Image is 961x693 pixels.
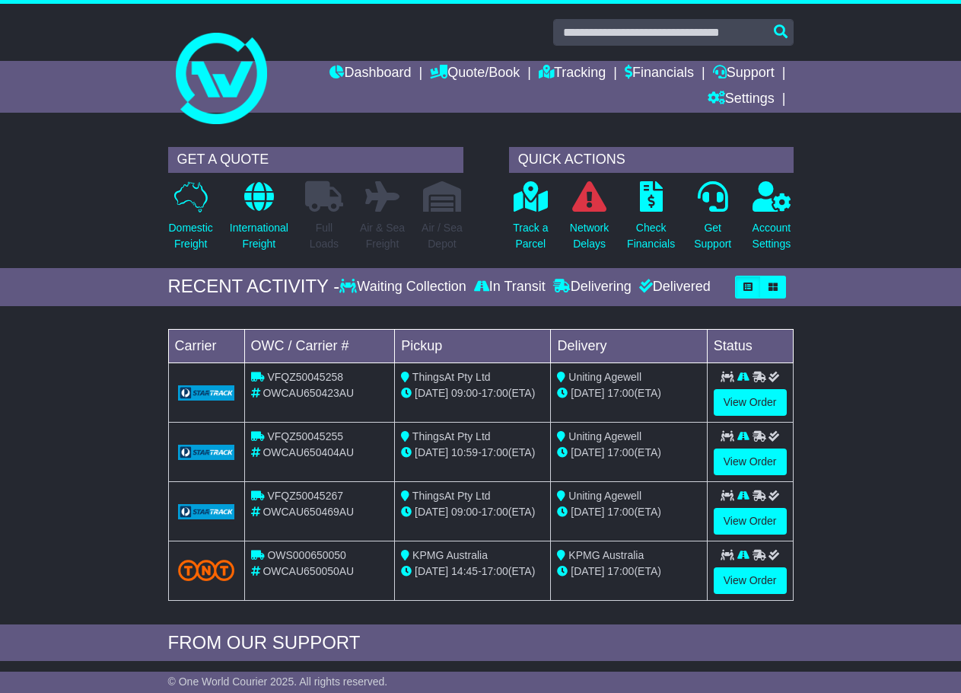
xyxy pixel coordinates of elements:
[570,220,609,252] p: Network Delays
[229,180,289,260] a: InternationalFreight
[571,506,604,518] span: [DATE]
[451,446,478,458] span: 10:59
[714,567,787,594] a: View Order
[395,329,551,362] td: Pickup
[415,506,448,518] span: [DATE]
[707,329,793,362] td: Status
[713,61,775,87] a: Support
[263,565,354,577] span: OWCAU650050AU
[267,549,346,561] span: OWS000650050
[178,445,235,460] img: GetCarrierServiceLogo
[625,61,694,87] a: Financials
[571,387,604,399] span: [DATE]
[557,385,700,401] div: (ETA)
[451,387,478,399] span: 09:00
[607,387,634,399] span: 17:00
[635,279,711,295] div: Delivered
[557,504,700,520] div: (ETA)
[470,279,549,295] div: In Transit
[557,564,700,580] div: (ETA)
[714,449,787,475] a: View Order
[263,387,354,399] span: OWCAU650423AU
[168,180,214,260] a: DomesticFreight
[753,220,791,252] p: Account Settings
[267,490,343,502] span: VFQZ50045267
[339,279,469,295] div: Waiting Collection
[430,61,520,87] a: Quote/Book
[557,445,700,461] div: (ETA)
[549,279,635,295] div: Delivering
[482,387,508,399] span: 17:00
[694,220,731,252] p: Get Support
[401,385,544,401] div: - (ETA)
[568,549,644,561] span: KPMG Australia
[568,490,641,502] span: Uniting Agewell
[752,180,792,260] a: AccountSettings
[412,430,491,442] span: ThingsAt Pty Ltd
[415,565,448,577] span: [DATE]
[263,506,354,518] span: OWCAU650469AU
[168,675,388,688] span: © One World Courier 2025. All rights reserved.
[569,180,609,260] a: NetworkDelays
[627,220,675,252] p: Check Financials
[626,180,676,260] a: CheckFinancials
[305,220,343,252] p: Full Loads
[178,504,235,519] img: GetCarrierServiceLogo
[607,446,634,458] span: 17:00
[230,220,288,252] p: International Freight
[607,565,634,577] span: 17:00
[168,632,794,654] div: FROM OUR SUPPORT
[482,446,508,458] span: 17:00
[412,371,491,383] span: ThingsAt Pty Ltd
[401,445,544,461] div: - (ETA)
[415,387,448,399] span: [DATE]
[401,564,544,580] div: - (ETA)
[412,490,491,502] span: ThingsAt Pty Ltd
[451,565,478,577] span: 14:45
[169,220,213,252] p: Domestic Freight
[714,389,787,416] a: View Order
[329,61,411,87] a: Dashboard
[571,565,604,577] span: [DATE]
[693,180,732,260] a: GetSupport
[708,87,775,113] a: Settings
[539,61,606,87] a: Tracking
[568,371,641,383] span: Uniting Agewell
[168,329,244,362] td: Carrier
[422,220,463,252] p: Air / Sea Depot
[571,446,604,458] span: [DATE]
[168,147,463,173] div: GET A QUOTE
[513,220,548,252] p: Track a Parcel
[482,506,508,518] span: 17:00
[607,506,634,518] span: 17:00
[415,446,448,458] span: [DATE]
[714,508,787,535] a: View Order
[401,504,544,520] div: - (ETA)
[168,276,340,298] div: RECENT ACTIVITY -
[412,549,488,561] span: KPMG Australia
[263,446,354,458] span: OWCAU650404AU
[360,220,405,252] p: Air & Sea Freight
[512,180,549,260] a: Track aParcel
[267,430,343,442] span: VFQZ50045255
[267,371,343,383] span: VFQZ50045258
[509,147,794,173] div: QUICK ACTIONS
[451,506,478,518] span: 09:00
[178,385,235,401] img: GetCarrierServiceLogo
[244,329,395,362] td: OWC / Carrier #
[568,430,641,442] span: Uniting Agewell
[482,565,508,577] span: 17:00
[551,329,707,362] td: Delivery
[178,560,235,580] img: TNT_Domestic.png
